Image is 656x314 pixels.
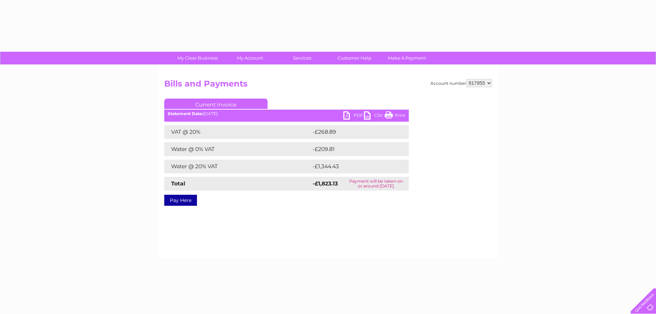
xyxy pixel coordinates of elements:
a: PDF [343,111,364,121]
a: My Account [221,52,278,64]
strong: Total [171,180,185,187]
a: Services [274,52,331,64]
div: [DATE] [164,111,409,116]
a: Pay Here [164,195,197,206]
a: Current Invoice [164,99,268,109]
a: My Clear Business [169,52,226,64]
div: Account number [430,79,492,87]
td: VAT @ 20% [164,125,311,139]
a: Customer Help [326,52,383,64]
td: -£209.81 [311,142,397,156]
a: Print [385,111,405,121]
td: -£1,344.43 [311,160,398,173]
td: Water @ 0% VAT [164,142,311,156]
h2: Bills and Payments [164,79,492,92]
a: CSV [364,111,385,121]
td: -£268.89 [311,125,398,139]
strong: -£1,823.13 [313,180,338,187]
a: Make A Payment [378,52,435,64]
td: Payment will be taken on or around [DATE] [343,177,408,191]
td: Water @ 20% VAT [164,160,311,173]
b: Statement Date: [168,111,203,116]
